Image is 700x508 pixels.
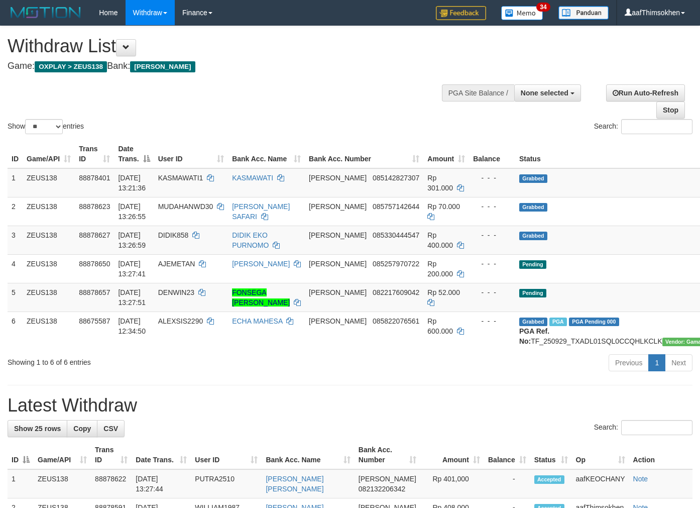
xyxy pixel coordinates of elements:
img: MOTION_logo.png [8,5,84,20]
td: 1 [8,168,23,197]
span: Rp 200.000 [427,260,453,278]
span: Rp 400.000 [427,231,453,249]
th: Bank Acc. Number: activate to sort column ascending [355,441,420,469]
th: ID [8,140,23,168]
span: [PERSON_NAME] [309,317,367,325]
div: PGA Site Balance / [442,84,514,101]
a: Previous [609,354,649,371]
span: [DATE] 13:21:36 [118,174,146,192]
h4: Game: Bank: [8,61,456,71]
span: Grabbed [519,203,547,212]
span: Rp 600.000 [427,317,453,335]
span: OXPLAY > ZEUS138 [35,61,107,72]
span: Rp 52.000 [427,288,460,296]
th: Trans ID: activate to sort column ascending [91,441,132,469]
span: 88878650 [79,260,110,268]
span: Pending [519,260,546,269]
th: Balance [469,140,515,168]
th: Amount: activate to sort column ascending [420,441,484,469]
select: Showentries [25,119,63,134]
td: Rp 401,000 [420,469,484,498]
span: CSV [103,425,118,433]
td: ZEUS138 [23,197,75,226]
input: Search: [621,420,692,435]
td: [DATE] 13:27:44 [132,469,191,498]
td: ZEUS138 [23,283,75,312]
th: Status: activate to sort column ascending [530,441,572,469]
td: ZEUS138 [34,469,91,498]
h1: Latest Withdraw [8,395,692,416]
td: ZEUS138 [23,312,75,350]
span: 88878657 [79,288,110,296]
label: Search: [594,420,692,435]
th: Trans ID: activate to sort column ascending [75,140,114,168]
td: 88878622 [91,469,132,498]
span: [PERSON_NAME] [309,202,367,211]
span: [DATE] 12:34:50 [118,317,146,335]
span: 34 [536,3,550,12]
a: Show 25 rows [8,420,67,437]
span: 88878627 [79,231,110,239]
a: KASMAWATI [232,174,273,182]
span: [PERSON_NAME] [309,231,367,239]
span: Accepted [534,475,564,484]
a: [PERSON_NAME] [PERSON_NAME] [266,475,323,493]
a: Copy [67,420,97,437]
a: ECHA MAHESA [232,317,282,325]
a: 1 [648,354,665,371]
th: Date Trans.: activate to sort column ascending [132,441,191,469]
td: - [484,469,530,498]
span: Grabbed [519,232,547,240]
th: Amount: activate to sort column ascending [423,140,469,168]
span: Copy 085757142644 to clipboard [373,202,419,211]
span: [PERSON_NAME] [309,174,367,182]
th: ID: activate to sort column descending [8,441,34,469]
span: Copy 085142827307 to clipboard [373,174,419,182]
a: DIDIK EKO PURNOMO [232,231,269,249]
img: Feedback.jpg [436,6,486,20]
td: 5 [8,283,23,312]
a: FONSEGA [PERSON_NAME] [232,288,290,307]
div: - - - [473,287,511,297]
div: - - - [473,201,511,212]
span: Copy 085257970722 to clipboard [373,260,419,268]
th: User ID: activate to sort column ascending [191,441,262,469]
span: Copy 085330444547 to clipboard [373,231,419,239]
span: AJEMETAN [158,260,195,268]
span: [PERSON_NAME] [309,288,367,296]
th: Date Trans.: activate to sort column descending [114,140,154,168]
span: Grabbed [519,318,547,326]
span: 88878623 [79,202,110,211]
div: - - - [473,173,511,183]
td: 2 [8,197,23,226]
td: PUTRA2510 [191,469,262,498]
div: - - - [473,230,511,240]
td: ZEUS138 [23,168,75,197]
th: Bank Acc. Name: activate to sort column ascending [228,140,305,168]
span: Rp 70.000 [427,202,460,211]
span: ALEXSIS2290 [158,317,203,325]
span: 88675587 [79,317,110,325]
span: Grabbed [519,174,547,183]
a: Run Auto-Refresh [606,84,685,101]
img: Button%20Memo.svg [501,6,543,20]
td: aafKEOCHANY [572,469,629,498]
span: DIDIK858 [158,231,189,239]
a: [PERSON_NAME] [232,260,290,268]
td: 1 [8,469,34,498]
div: Showing 1 to 6 of 6 entries [8,353,284,367]
span: Copy [73,425,91,433]
input: Search: [621,119,692,134]
span: KASMAWATI1 [158,174,203,182]
div: - - - [473,259,511,269]
th: Game/API: activate to sort column ascending [23,140,75,168]
a: Next [665,354,692,371]
span: Show 25 rows [14,425,61,433]
b: PGA Ref. No: [519,327,549,345]
span: [PERSON_NAME] [309,260,367,268]
label: Show entries [8,119,84,134]
span: MUDAHANWD30 [158,202,213,211]
div: - - - [473,316,511,326]
a: Note [633,475,648,483]
img: panduan.png [558,6,609,20]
